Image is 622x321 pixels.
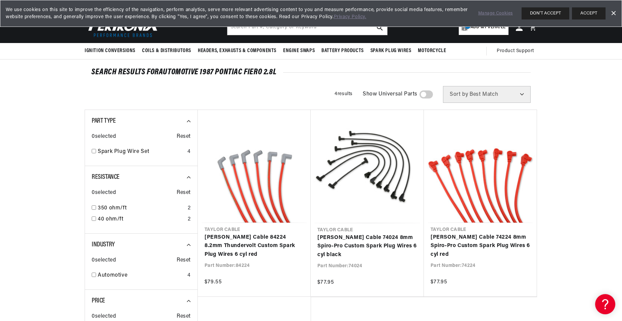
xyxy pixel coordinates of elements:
[318,43,367,59] summary: Battery Products
[608,8,618,18] a: Dismiss Banner
[98,148,185,156] a: Spark Plug Wire Set
[92,174,120,180] span: Resistance
[177,189,191,197] span: Reset
[459,20,508,35] a: 1Add my vehicle
[177,312,191,321] span: Reset
[522,7,569,19] button: DON'T ACCEPT
[317,234,417,259] a: [PERSON_NAME] Cable 74024 8mm Spiro-Pro Custom Spark Plug Wires 6 cyl black
[334,14,366,19] a: Privacy Policy.
[187,148,191,156] div: 4
[92,312,116,321] span: 0 selected
[92,241,115,248] span: Industry
[92,132,116,141] span: 0 selected
[367,43,415,59] summary: Spark Plug Wires
[92,118,116,124] span: Part Type
[92,189,116,197] span: 0 selected
[370,47,411,54] span: Spark Plug Wires
[443,86,531,103] select: Sort by
[497,47,534,55] span: Product Support
[92,297,105,304] span: Price
[85,16,162,39] img: Pertronix
[142,47,191,54] span: Coils & Distributors
[321,47,364,54] span: Battery Products
[98,215,185,224] a: 40 ohm/ft
[139,43,194,59] summary: Coils & Distributors
[194,43,280,59] summary: Headers, Exhausts & Components
[283,47,315,54] span: Engine Swaps
[497,43,537,59] summary: Product Support
[85,43,139,59] summary: Ignition Conversions
[478,10,513,17] a: Manage Cookies
[6,6,469,21] span: We use cookies on this site to improve the efficiency of the navigation, perform analytics, serve...
[188,215,191,224] div: 2
[335,91,353,96] span: 4 results
[227,20,387,35] input: Search Part #, Category or Keyword
[91,69,531,76] div: SEARCH RESULTS FOR Automotive 1987 Pontiac Fiero 2.8L
[280,43,318,59] summary: Engine Swaps
[418,47,446,54] span: Motorcycle
[198,47,276,54] span: Headers, Exhausts & Components
[450,92,468,97] span: Sort by
[363,90,417,99] span: Show Universal Parts
[98,204,185,213] a: 350 ohm/ft
[92,256,116,265] span: 0 selected
[98,271,185,280] a: Automotive
[205,233,304,259] a: [PERSON_NAME] Cable 84224 8.2mm Thundervolt Custom Spark Plug Wires 6 cyl red
[471,24,505,31] span: Add my vehicle
[431,233,530,259] a: [PERSON_NAME] Cable 74224 8mm Spiro-Pro Custom Spark Plug Wires 6 cyl red
[372,20,387,35] button: search button
[572,7,606,19] button: ACCEPT
[414,43,449,59] summary: Motorcycle
[187,271,191,280] div: 4
[177,256,191,265] span: Reset
[188,204,191,213] div: 2
[177,132,191,141] span: Reset
[85,47,135,54] span: Ignition Conversions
